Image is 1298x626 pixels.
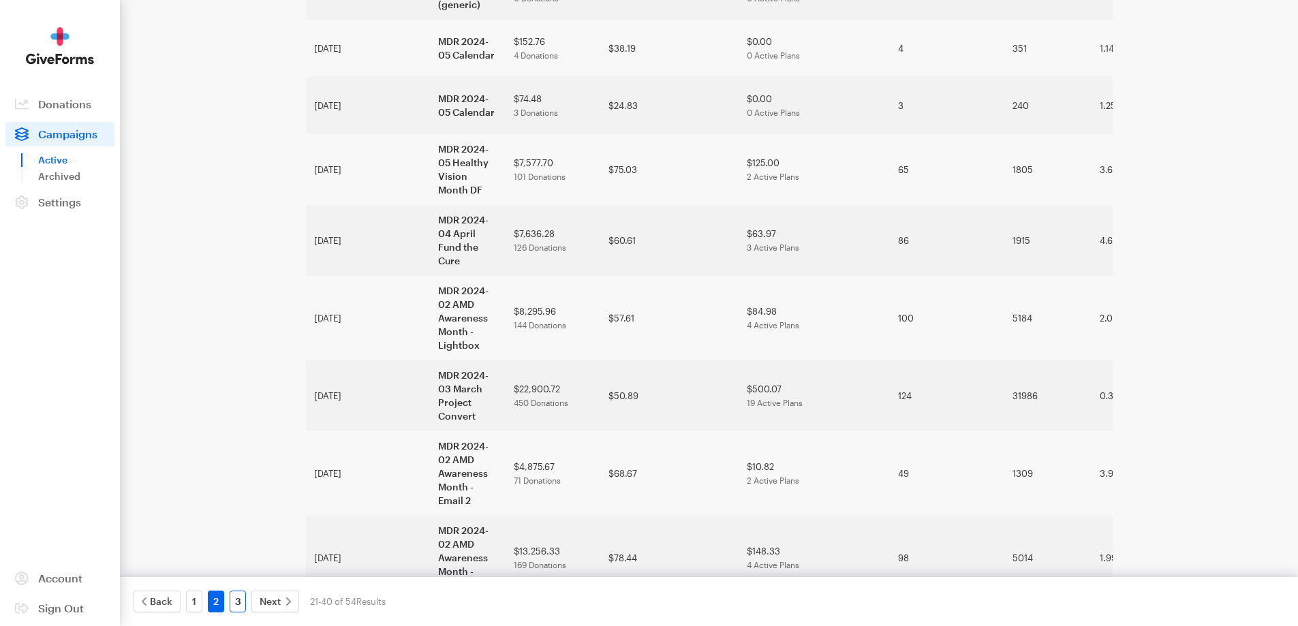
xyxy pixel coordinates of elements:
td: 240 [1004,77,1092,134]
a: Active [38,152,114,168]
td: $7,636.28 [506,205,600,276]
td: $57.61 [600,276,739,360]
span: Campaigns [38,127,97,140]
td: [DATE] [306,134,430,205]
a: Campaigns [5,122,114,146]
span: 4 Active Plans [747,560,799,569]
span: 126 Donations [514,242,566,252]
td: $8,295.96 [506,276,600,360]
span: 2 Active Plans [747,172,799,181]
a: Account [5,566,114,591]
td: $125.00 [739,134,890,205]
span: Donations [38,97,91,110]
td: 0.39% [1092,360,1179,431]
td: MDR 2024-05 Healthy Vision Month DF [430,134,506,205]
td: $74.48 [506,77,600,134]
span: 4 Donations [514,50,558,60]
span: 0 Active Plans [747,108,800,117]
td: $38.19 [600,20,739,77]
span: 0 Active Plans [747,50,800,60]
a: Sign Out [5,596,114,621]
a: Settings [5,190,114,215]
td: 3 [890,77,1004,134]
td: 5014 [1004,516,1092,600]
td: MDR 2024-04 April Fund the Cure [430,205,506,276]
td: 1.14% [1092,20,1179,77]
td: $10.82 [739,431,890,516]
span: 450 Donations [514,398,568,407]
td: [DATE] [306,205,430,276]
td: MDR 2024-03 March Project Convert [430,360,506,431]
a: 1 [186,591,202,612]
td: 1915 [1004,205,1092,276]
td: $152.76 [506,20,600,77]
a: 3 [230,591,246,612]
td: 4.60% [1092,205,1179,276]
span: 169 Donations [514,560,566,569]
span: 19 Active Plans [747,398,803,407]
td: $148.33 [739,516,890,600]
td: [DATE] [306,276,430,360]
td: MDR 2024-05 Calendar [430,77,506,134]
span: 144 Donations [514,320,566,330]
a: Archived [38,168,114,185]
a: Back [134,591,181,612]
span: 3 Active Plans [747,242,799,252]
td: 31986 [1004,360,1092,431]
span: 2 Active Plans [747,475,799,485]
td: [DATE] [306,20,430,77]
td: $63.97 [739,205,890,276]
a: Donations [5,92,114,116]
td: 3.66% [1092,134,1179,205]
td: 2.03% [1092,276,1179,360]
span: 3 Donations [514,108,558,117]
td: 49 [890,431,1004,516]
td: 351 [1004,20,1092,77]
td: 86 [890,205,1004,276]
td: $0.00 [739,77,890,134]
span: 101 Donations [514,172,566,181]
a: Next [251,591,299,612]
td: MDR 2024-02 AMD Awareness Month - Email 2 [430,431,506,516]
td: $50.89 [600,360,739,431]
td: $22,900.72 [506,360,600,431]
td: $13,256.33 [506,516,600,600]
span: Results [356,596,386,607]
td: 3.90% [1092,431,1179,516]
td: MDR 2024-02 AMD Awareness Month - Email 1 [430,516,506,600]
td: $78.44 [600,516,739,600]
img: GiveForms [26,27,94,65]
span: Back [150,593,172,610]
td: $75.03 [600,134,739,205]
span: Next [260,593,281,610]
td: $84.98 [739,276,890,360]
span: Sign Out [38,601,84,614]
td: [DATE] [306,516,430,600]
td: 100 [890,276,1004,360]
span: Account [38,572,82,584]
td: $500.07 [739,360,890,431]
td: 4 [890,20,1004,77]
div: 21-40 of 54 [310,591,386,612]
td: 1309 [1004,431,1092,516]
span: 71 Donations [514,475,561,485]
td: $24.83 [600,77,739,134]
td: 124 [890,360,1004,431]
td: $68.67 [600,431,739,516]
td: 98 [890,516,1004,600]
td: MDR 2024-02 AMD Awareness Month - Lightbox [430,276,506,360]
span: 4 Active Plans [747,320,799,330]
td: 5184 [1004,276,1092,360]
td: 1805 [1004,134,1092,205]
td: [DATE] [306,77,430,134]
td: 1.25% [1092,77,1179,134]
td: $0.00 [739,20,890,77]
td: $7,577.70 [506,134,600,205]
td: MDR 2024-05 Calendar [430,20,506,77]
td: 65 [890,134,1004,205]
td: [DATE] [306,431,430,516]
span: Settings [38,195,81,208]
td: $4,875.67 [506,431,600,516]
td: $60.61 [600,205,739,276]
td: 1.99% [1092,516,1179,600]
